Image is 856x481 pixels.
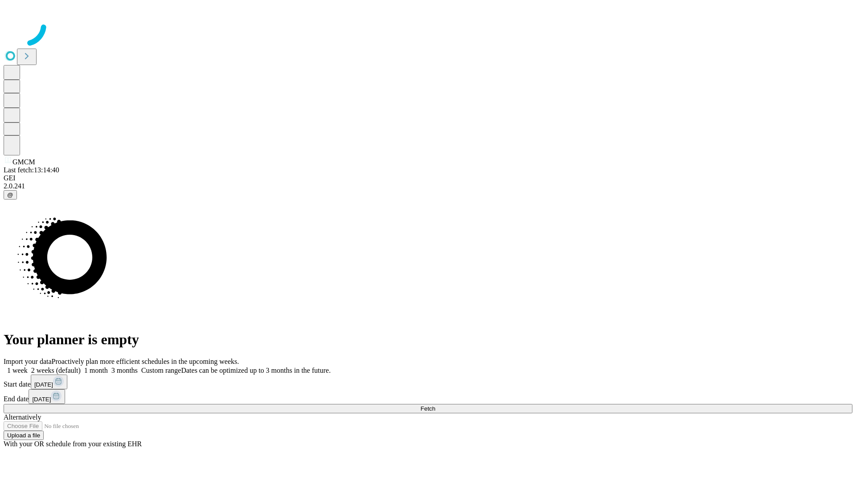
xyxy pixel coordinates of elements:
[4,166,59,174] span: Last fetch: 13:14:40
[4,190,17,200] button: @
[4,375,852,389] div: Start date
[7,367,28,374] span: 1 week
[84,367,108,374] span: 1 month
[141,367,181,374] span: Custom range
[4,431,44,440] button: Upload a file
[4,358,52,365] span: Import your data
[29,389,65,404] button: [DATE]
[32,396,51,403] span: [DATE]
[34,381,53,388] span: [DATE]
[52,358,239,365] span: Proactively plan more efficient schedules in the upcoming weeks.
[111,367,138,374] span: 3 months
[12,158,35,166] span: GMCM
[4,440,142,448] span: With your OR schedule from your existing EHR
[420,405,435,412] span: Fetch
[4,404,852,413] button: Fetch
[7,192,13,198] span: @
[31,367,81,374] span: 2 weeks (default)
[4,413,41,421] span: Alternatively
[31,375,67,389] button: [DATE]
[181,367,330,374] span: Dates can be optimized up to 3 months in the future.
[4,182,852,190] div: 2.0.241
[4,389,852,404] div: End date
[4,174,852,182] div: GEI
[4,331,852,348] h1: Your planner is empty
